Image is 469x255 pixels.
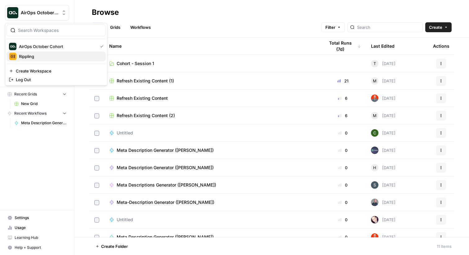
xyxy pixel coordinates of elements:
a: Settings [5,213,69,223]
div: 6 [324,95,361,101]
div: [DATE] [371,216,395,223]
img: 14qrvic887bnlg6dzgoj39zarp80 [371,129,378,137]
a: Log Out [7,75,106,84]
a: Learning Hub [5,233,69,243]
span: AirOps October Cohort [21,10,58,16]
div: [DATE] [371,181,395,189]
a: Meta Description Generator ([PERSON_NAME]) [11,118,69,128]
input: Search [357,24,420,30]
span: Recent Grids [14,91,37,97]
a: Cohort - Session 1 [109,60,315,67]
img: y359hyqph6c239mknit6jk2k87l6 [371,216,378,223]
a: Create Workspace [7,67,106,75]
span: Settings [15,215,66,221]
div: 0 [324,182,361,188]
button: Recent Grids [5,90,69,99]
span: Help + Support [15,245,66,250]
span: H [373,165,376,171]
a: All [92,22,104,32]
span: M [373,78,377,84]
div: Workspace: AirOps October Cohort [5,23,107,86]
button: Filter [321,22,345,32]
span: M [373,112,377,119]
span: Create Folder [101,243,128,249]
img: AirOps October Cohort Logo [9,43,16,50]
a: Refresh Existing Content (2) [109,112,315,119]
div: [DATE] [371,112,395,119]
div: [DATE] [371,164,395,171]
a: New Grid [11,99,69,109]
span: Create [429,24,442,30]
a: Untitled [109,217,315,223]
button: Create Folder [92,241,132,251]
button: Workspace: AirOps October Cohort [5,5,69,20]
a: Usage [5,223,69,233]
span: Create Workspace [16,68,101,74]
span: Meta-Description Generator ([PERSON_NAME]) [117,199,214,205]
button: Help + Support [5,243,69,253]
div: 0 [324,147,361,153]
a: Meta-Description Generator ([PERSON_NAME]) [109,199,315,205]
img: 698zlg3kfdwlkwrbrsgpwna4smrc [371,95,378,102]
div: 6 [324,112,361,119]
div: [DATE] [371,147,395,154]
a: Meta Description Generator ([PERSON_NAME]) [109,147,315,153]
img: zjdftevh0hve695cz300xc39jhg1 [371,181,378,189]
span: Usage [15,225,66,231]
div: Last Edited [371,37,395,55]
div: 0 [324,199,361,205]
img: aqr8ioqvmoz5vtqro2fowb7msww5 [371,199,378,206]
img: 698zlg3kfdwlkwrbrsgpwna4smrc [371,233,378,241]
span: Meta Description Generator ([PERSON_NAME]) [117,234,214,240]
img: AirOps October Cohort Logo [7,7,18,18]
span: Learning Hub [15,235,66,240]
div: 11 Items [437,243,452,249]
span: Log Out [16,77,101,83]
div: 0 [324,234,361,240]
span: Untitled [117,130,133,136]
span: Refresh Existing Content (1) [117,78,174,84]
div: [DATE] [371,95,395,102]
a: Refresh Existing Content (1) [109,78,315,84]
span: Meta Description Generator ([PERSON_NAME]) [21,120,66,126]
div: 0 [324,130,361,136]
div: Actions [433,37,449,55]
a: Grids [106,22,124,32]
div: 0 [324,217,361,223]
span: Untitled [117,217,133,223]
div: [DATE] [371,77,395,85]
span: Meta Descriptions Generator ([PERSON_NAME]) [117,182,216,188]
a: Meta Description Generator ([PERSON_NAME]) [109,165,315,171]
a: Meta Descriptions Generator ([PERSON_NAME]) [109,182,315,188]
div: [DATE] [371,199,395,206]
a: Refresh Existing Content [109,95,315,101]
span: Refresh Existing Content [117,95,168,101]
span: New Grid [21,101,66,107]
span: Meta Description Generator ([PERSON_NAME]) [117,147,214,153]
img: Rippling Logo [9,53,16,60]
a: Meta Description Generator ([PERSON_NAME]) [109,234,315,240]
div: Browse [92,7,119,17]
div: [DATE] [371,129,395,137]
img: d6lh0kjkb6wu0q08wyec5sbf2p69 [371,147,378,154]
span: Recent Workflows [14,111,47,116]
div: 21 [324,78,361,84]
div: Total Runs (7d) [324,37,361,55]
div: [DATE] [371,60,395,67]
input: Search Workspaces [18,27,102,33]
a: Untitled [109,130,315,136]
div: 0 [324,165,361,171]
span: Meta Description Generator ([PERSON_NAME]) [117,165,214,171]
span: AirOps October Cohort [19,43,95,50]
span: Refresh Existing Content (2) [117,112,175,119]
div: [DATE] [371,233,395,241]
span: Rippling [19,53,101,59]
button: Recent Workflows [5,109,69,118]
span: T [373,60,376,67]
button: Create [425,22,452,32]
a: Workflows [127,22,154,32]
span: Cohort - Session 1 [117,60,154,67]
span: Filter [325,24,335,30]
div: Name [109,37,315,55]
